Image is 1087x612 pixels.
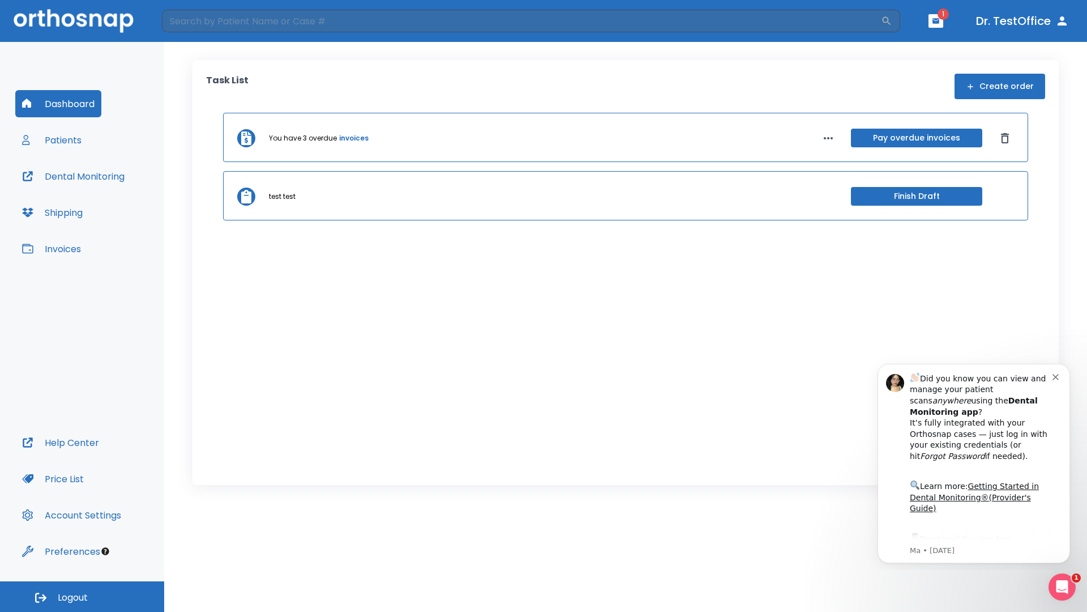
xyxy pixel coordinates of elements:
[339,133,369,143] a: invoices
[49,192,192,202] p: Message from Ma, sent 7w ago
[49,181,150,201] a: App Store
[15,429,106,456] button: Help Center
[851,129,982,147] button: Pay overdue invoices
[269,133,337,143] p: You have 3 overdue
[14,9,134,32] img: Orthosnap
[100,546,110,556] div: Tooltip anchor
[192,18,201,27] button: Dismiss notification
[15,235,88,262] button: Invoices
[269,192,296,202] p: test test
[851,187,982,206] button: Finish Draft
[49,178,192,236] div: Download the app: | ​ Let us know if you need help getting started!
[15,90,101,117] button: Dashboard
[58,592,88,604] span: Logout
[972,11,1073,31] button: Dr. TestOffice
[15,465,91,492] button: Price List
[996,129,1014,147] button: Dismiss
[955,74,1045,99] button: Create order
[15,501,128,529] button: Account Settings
[15,538,107,565] button: Preferences
[861,354,1087,570] iframe: Intercom notifications message
[1072,573,1081,583] span: 1
[1049,573,1076,601] iframe: Intercom live chat
[206,74,249,99] p: Task List
[15,199,89,226] button: Shipping
[162,10,881,32] input: Search by Patient Name or Case #
[15,126,88,154] button: Patients
[938,8,949,20] span: 1
[15,163,131,190] button: Dental Monitoring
